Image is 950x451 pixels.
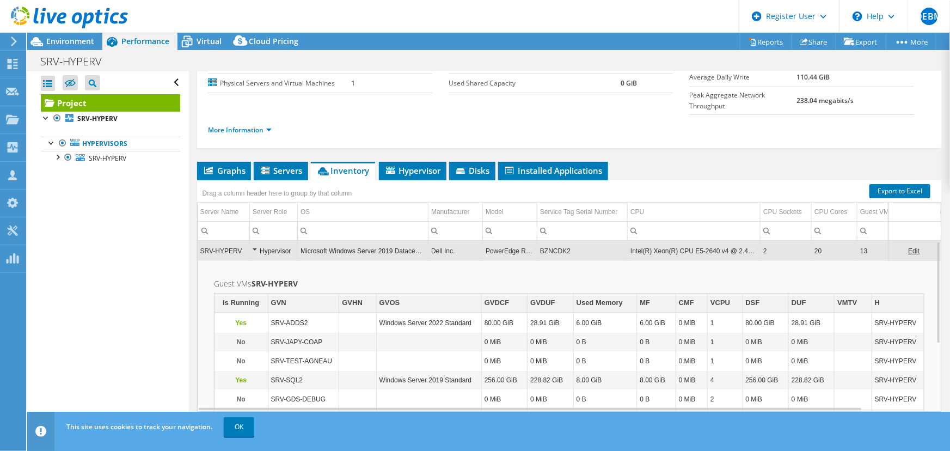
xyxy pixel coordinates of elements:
[708,333,743,352] td: Column VCPU, Value 1
[483,203,537,222] td: Model Column
[271,296,286,309] div: GVN
[259,165,303,176] span: Servers
[268,333,339,352] td: Column GVN, Value SRV-JAPY-COAP
[530,296,555,309] div: GVDUF
[483,241,537,260] td: Column Model, Value PowerEdge R630
[740,33,792,50] a: Reports
[301,205,310,218] div: OS
[886,33,936,50] a: More
[214,352,268,371] td: Column Is Running, Value No
[857,221,921,240] td: Column Guest VM Count, Filter cell
[743,390,788,409] td: Column DSF, Value 0 MiB
[217,316,265,330] p: Yes
[428,221,483,240] td: Column Manufacturer, Filter cell
[853,11,862,21] svg: \n
[46,36,94,46] span: Environment
[208,78,351,89] label: Physical Servers and Virtual Machines
[198,203,250,222] td: Server Name Column
[573,314,637,333] td: Column Used Memory, Value 6.00 GiB
[761,241,812,260] td: Column CPU Sockets, Value 2
[857,241,921,260] td: Column Guest VM Count, Value 13
[573,333,637,352] td: Column Used Memory, Value 0 B
[637,390,676,409] td: Column MF, Value 0 B
[428,241,483,260] td: Column Manufacturer, Value Dell Inc.
[214,314,268,333] td: Column Is Running, Value Yes
[812,203,857,222] td: CPU Cores Column
[835,390,872,409] td: Column VMTV, Value
[872,371,924,390] td: Column H, Value SRV-HYPERV
[339,333,376,352] td: Column GVHN, Value
[789,352,835,371] td: Column DUF, Value 0 MiB
[540,205,618,218] div: Service Tag Serial Number
[689,90,796,112] label: Peak Aggregate Network Throughput
[528,294,573,313] td: GVDUF Column
[743,371,788,390] td: Column DSF, Value 256.00 GiB
[789,294,835,313] td: DUF Column
[835,352,872,371] td: Column VMTV, Value
[836,33,886,50] a: Export
[77,114,118,123] b: SRV-HYPERV
[121,36,169,46] span: Performance
[835,294,872,313] td: VMTV Column
[198,241,250,260] td: Column Server Name, Value SRV-HYPERV
[214,390,268,409] td: Column Is Running, Value No
[708,352,743,371] td: Column VCPU, Value 1
[761,221,812,240] td: Column CPU Sockets, Filter cell
[214,371,268,390] td: Column Is Running, Value Yes
[481,294,527,313] td: GVDCF Column
[573,294,637,313] td: Used Memory Column
[208,125,272,135] a: More Information
[217,355,265,368] p: No
[217,374,265,387] p: Yes
[872,333,924,352] td: Column H, Value SRV-HYPERV
[339,352,376,371] td: Column GVHN, Value
[528,371,573,390] td: Column GVDUF, Value 228.82 GiB
[431,205,470,218] div: Manufacturer
[640,296,650,309] div: MF
[577,296,623,309] div: Used Memory
[384,165,441,176] span: Hypervisor
[872,294,924,313] td: H Column
[528,314,573,333] td: Column GVDUF, Value 28.91 GiB
[376,294,481,313] td: GVOS Column
[761,203,812,222] td: CPU Sockets Column
[814,205,848,218] div: CPU Cores
[253,205,287,218] div: Server Role
[268,294,339,313] td: GVN Column
[743,333,788,352] td: Column DSF, Value 0 MiB
[789,390,835,409] td: Column DUF, Value 0 MiB
[339,294,376,313] td: GVHN Column
[743,294,788,313] td: DSF Column
[621,78,637,88] b: 0 GiB
[875,296,880,309] div: H
[481,390,527,409] td: Column GVDCF, Value 0 MiB
[537,221,628,240] td: Column Service Tag Serial Number, Filter cell
[528,352,573,371] td: Column GVDUF, Value 0 MiB
[339,371,376,390] td: Column GVHN, Value
[449,78,621,89] label: Used Shared Capacity
[214,333,268,352] td: Column Is Running, Value No
[250,241,298,260] td: Column Server Role, Value Hypervisor
[298,203,428,222] td: OS Column
[528,333,573,352] td: Column GVDUF, Value 0 MiB
[812,221,857,240] td: Column CPU Cores, Filter cell
[376,314,481,333] td: Column GVOS, Value Windows Server 2022 Standard
[455,165,490,176] span: Disks
[268,352,339,371] td: Column GVN, Value SRV-TEST-AGNEAU
[217,393,265,406] p: No
[249,36,298,46] span: Cloud Pricing
[812,241,857,260] td: Column CPU Cores, Value 20
[796,72,830,82] b: 110.44 GiB
[537,241,628,260] td: Column Service Tag Serial Number, Value BZNCDK2
[908,247,920,255] a: Edit
[872,352,924,371] td: Column H, Value SRV-HYPERV
[41,151,180,165] a: SRV-HYPERV
[197,180,941,412] div: Data grid
[792,296,806,309] div: DUF
[376,371,481,390] td: Column GVOS, Value Windows Server 2019 Standard
[200,186,355,201] div: Drag a column header here to group by that column
[708,390,743,409] td: Column VCPU, Value 2
[528,390,573,409] td: Column GVDUF, Value 0 MiB
[872,390,924,409] td: Column H, Value SRV-HYPERV
[921,8,938,25] span: DEBM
